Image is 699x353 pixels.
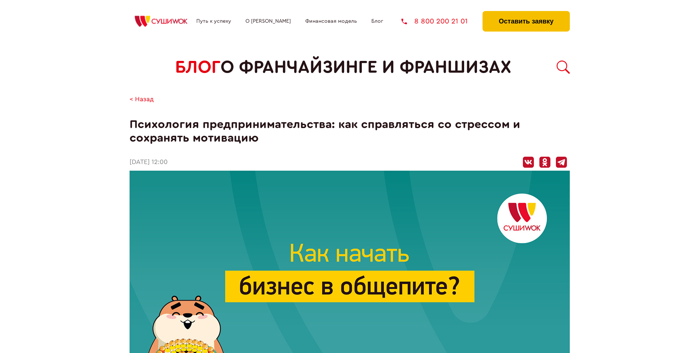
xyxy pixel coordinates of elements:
[414,18,468,25] span: 8 800 200 21 01
[175,57,221,77] span: БЛОГ
[483,11,569,32] button: Оставить заявку
[221,57,511,77] span: о франчайзинге и франшизах
[305,18,357,24] a: Финансовая модель
[130,159,168,166] time: [DATE] 12:00
[245,18,291,24] a: О [PERSON_NAME]
[196,18,231,24] a: Путь к успеху
[130,118,570,145] h1: Психология предпринимательства: как справляться со стрессом и сохранять мотивацию
[401,18,468,25] a: 8 800 200 21 01
[371,18,383,24] a: Блог
[130,96,154,103] a: < Назад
